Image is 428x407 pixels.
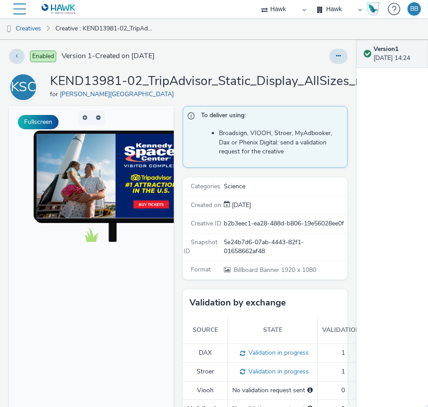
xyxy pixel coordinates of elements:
th: Source [183,316,228,343]
td: Stroer [183,363,228,382]
div: No validation request sent [232,386,313,395]
span: 1920 x 1080 [233,266,316,274]
th: State [228,316,318,343]
div: KSC [11,75,36,100]
img: Hawk Academy [366,2,380,16]
span: Validation in progress [245,348,309,357]
button: Fullscreen [18,115,59,129]
th: Validations [318,316,369,343]
div: 5e24b7d6-07ab-4443-82f1-01658662af48 [224,238,347,256]
a: [PERSON_NAME][GEOGRAPHIC_DATA] [60,90,177,98]
td: DAX [183,344,228,363]
span: Created on [191,201,221,209]
span: Categories [191,182,220,191]
div: [DATE] 14:24 [373,45,421,63]
h1: KEND13981-02_TripAdvisor_Static_Display_AllSizes_r04_1920x1080 [50,73,407,90]
a: Hawk Academy [366,2,383,16]
span: Validation in progress [245,367,309,376]
span: Creative ID [191,219,221,228]
td: Viooh [183,381,228,399]
span: [DATE] [230,201,251,209]
span: 1 [341,367,345,376]
img: undefined Logo [42,4,76,15]
span: for [50,90,60,98]
h3: Validation by exchange [189,296,286,309]
img: dooh [4,25,13,34]
span: Version 1 - Created on [DATE] [62,51,155,61]
div: Science [224,182,347,191]
span: 1 [341,348,345,357]
div: Please select a deal below and click on Send to send a validation request to Viooh. [307,386,313,395]
span: Format [191,265,211,274]
div: BB [410,2,418,16]
div: b2b3eec1-ea28-488d-b806-19e56028ee0f [224,219,347,228]
span: Snapshot ID [184,238,218,255]
span: 0 [341,386,345,394]
div: Creation 14 October 2025, 14:24 [230,201,251,210]
span: Billboard Banner [234,266,281,274]
span: To deliver using: [201,111,338,123]
img: Advertisement preview [28,28,178,112]
li: Broadsign, VIOOH, Stroer, MyAdbooker, Dax or Phenix Digital: send a validation request for the cr... [219,129,343,156]
a: Creative : KEND13981-02_TripAdvisor_Static_Display_AllSizes_r04_1920x1080 [51,18,158,39]
strong: Version 1 [373,45,399,53]
a: KSC [9,83,41,91]
span: Enabled [30,51,56,62]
